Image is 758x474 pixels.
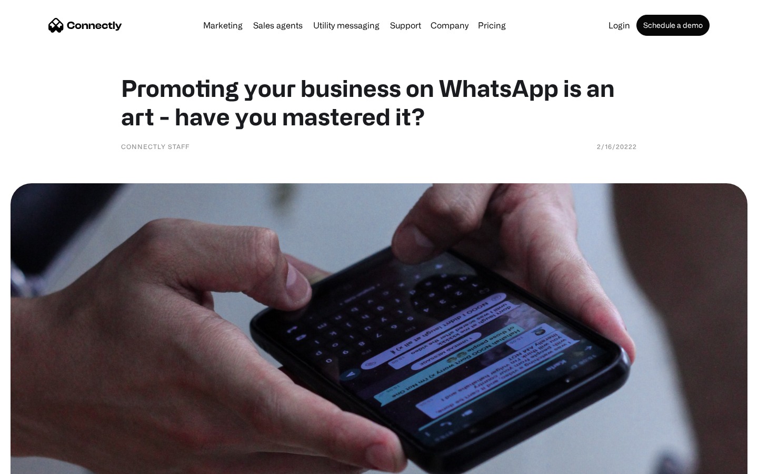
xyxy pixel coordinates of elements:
h1: Promoting your business on WhatsApp is an art - have you mastered it? [121,74,637,131]
aside: Language selected: English [11,456,63,470]
a: Utility messaging [309,21,384,29]
a: Support [386,21,425,29]
a: Sales agents [249,21,307,29]
div: Company [431,18,468,33]
a: Schedule a demo [636,15,710,36]
a: Pricing [474,21,510,29]
a: Marketing [199,21,247,29]
ul: Language list [21,456,63,470]
div: 2/16/20222 [597,141,637,152]
div: Connectly Staff [121,141,189,152]
a: Login [604,21,634,29]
